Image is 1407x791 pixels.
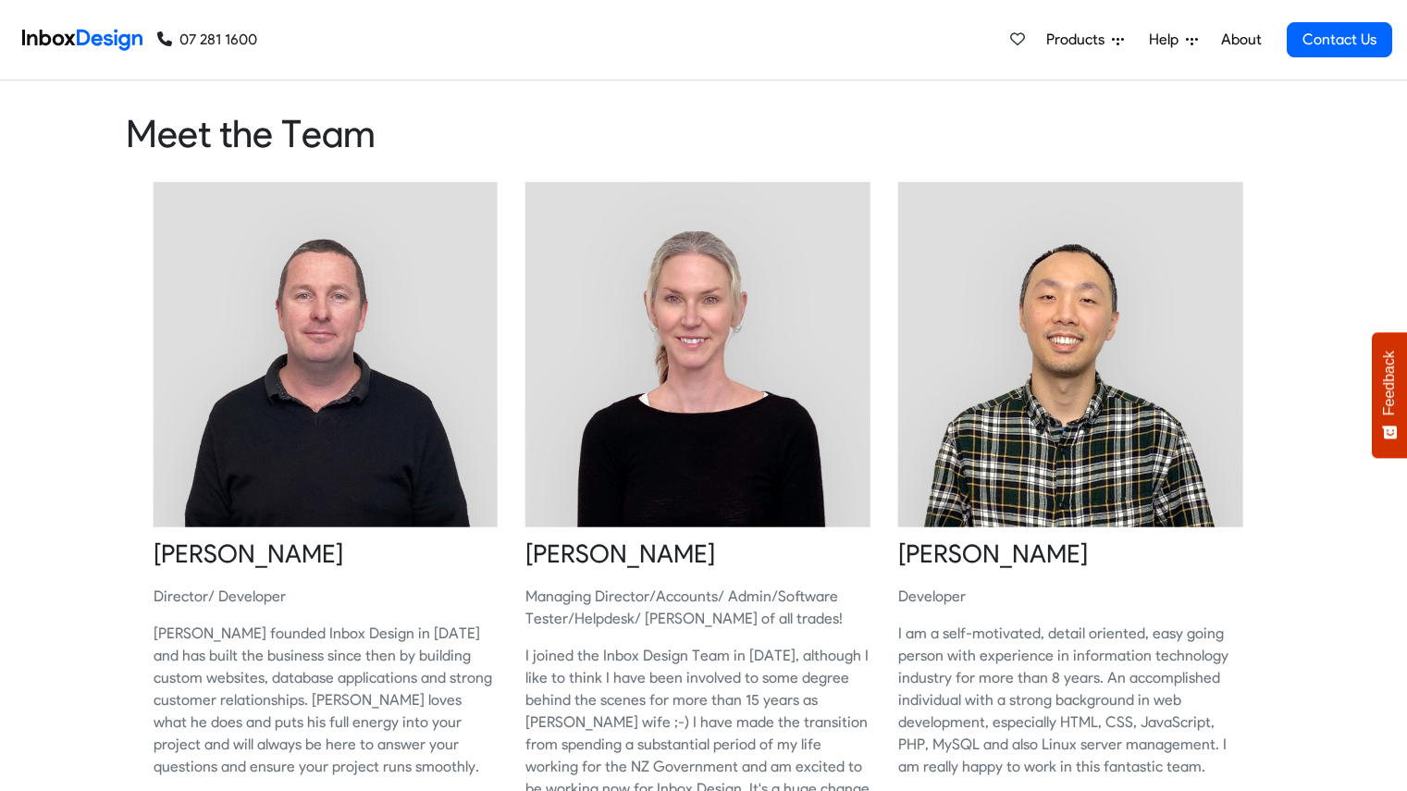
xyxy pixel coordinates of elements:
p: [PERSON_NAME] founded Inbox Design in [DATE] and has built the business since then by building cu... [154,623,499,778]
span: Feedback [1381,351,1398,415]
p: Managing Director/Accounts/ Admin/Software Tester/Helpdesk/ [PERSON_NAME] of all trades! [525,586,870,630]
img: 2021_09_23_sheldon.jpg [154,182,499,527]
span: Help [1149,29,1186,51]
img: 2021_09_23_ken.jpg [898,182,1243,527]
heading: [PERSON_NAME] [898,538,1243,571]
a: Products [1039,21,1131,58]
img: 2021_09_23_jenny.jpg [525,182,870,527]
p: Developer [898,586,1243,608]
a: 07 281 1600 [157,29,257,51]
heading: Meet the Team [126,110,1282,157]
p: I am a self-motivated, detail oriented, easy going person with experience in information technolo... [898,623,1243,778]
a: Help [1142,21,1205,58]
p: Director/ Developer [154,586,499,608]
a: Contact Us [1287,22,1392,57]
heading: [PERSON_NAME] [154,538,499,571]
heading: [PERSON_NAME] [525,538,870,571]
button: Feedback - Show survey [1372,332,1407,458]
a: About [1216,21,1266,58]
span: Products [1046,29,1112,51]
